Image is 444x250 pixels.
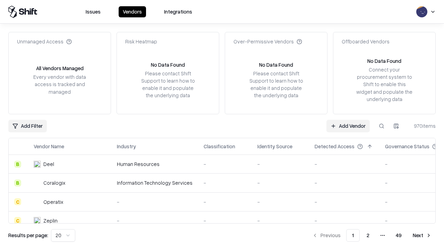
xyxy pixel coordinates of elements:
[34,198,41,205] img: Operatix
[117,217,193,224] div: -
[31,73,88,95] div: Every vendor with data access is tracked and managed
[257,198,304,206] div: -
[14,161,21,168] div: B
[36,65,84,72] div: All Vendors Managed
[315,217,374,224] div: -
[356,66,413,103] div: Connect your procurement system to Shift to enable this widget and populate the underlying data
[346,229,360,242] button: 1
[14,217,21,224] div: C
[151,61,185,68] div: No Data Found
[117,179,193,186] div: Information Technology Services
[315,160,374,168] div: -
[204,143,235,150] div: Classification
[204,198,246,206] div: -
[204,160,246,168] div: -
[233,38,302,45] div: Over-Permissive Vendors
[409,229,436,242] button: Next
[117,198,193,206] div: -
[117,143,136,150] div: Industry
[43,179,65,186] div: Coralogix
[125,38,157,45] div: Risk Heatmap
[257,143,292,150] div: Identity Source
[257,217,304,224] div: -
[34,180,41,186] img: Coralogix
[8,232,48,239] p: Results per page:
[257,160,304,168] div: -
[117,160,193,168] div: Human Resources
[160,6,196,17] button: Integrations
[14,180,21,186] div: B
[34,161,41,168] img: Deel
[385,143,429,150] div: Governance Status
[408,122,436,130] div: 970 items
[308,229,436,242] nav: pagination
[326,120,370,132] a: Add Vendor
[43,217,58,224] div: Zeplin
[43,160,54,168] div: Deel
[204,217,246,224] div: -
[14,198,21,205] div: C
[8,120,47,132] button: Add Filter
[34,143,64,150] div: Vendor Name
[342,38,390,45] div: Offboarded Vendors
[204,179,246,186] div: -
[315,143,355,150] div: Detected Access
[367,57,401,65] div: No Data Found
[247,70,305,99] div: Please contact Shift Support to learn how to enable it and populate the underlying data
[259,61,293,68] div: No Data Found
[390,229,407,242] button: 49
[43,198,63,206] div: Operatix
[82,6,105,17] button: Issues
[315,198,374,206] div: -
[257,179,304,186] div: -
[361,229,375,242] button: 2
[315,179,374,186] div: -
[34,217,41,224] img: Zeplin
[17,38,72,45] div: Unmanaged Access
[139,70,197,99] div: Please contact Shift Support to learn how to enable it and populate the underlying data
[119,6,146,17] button: Vendors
